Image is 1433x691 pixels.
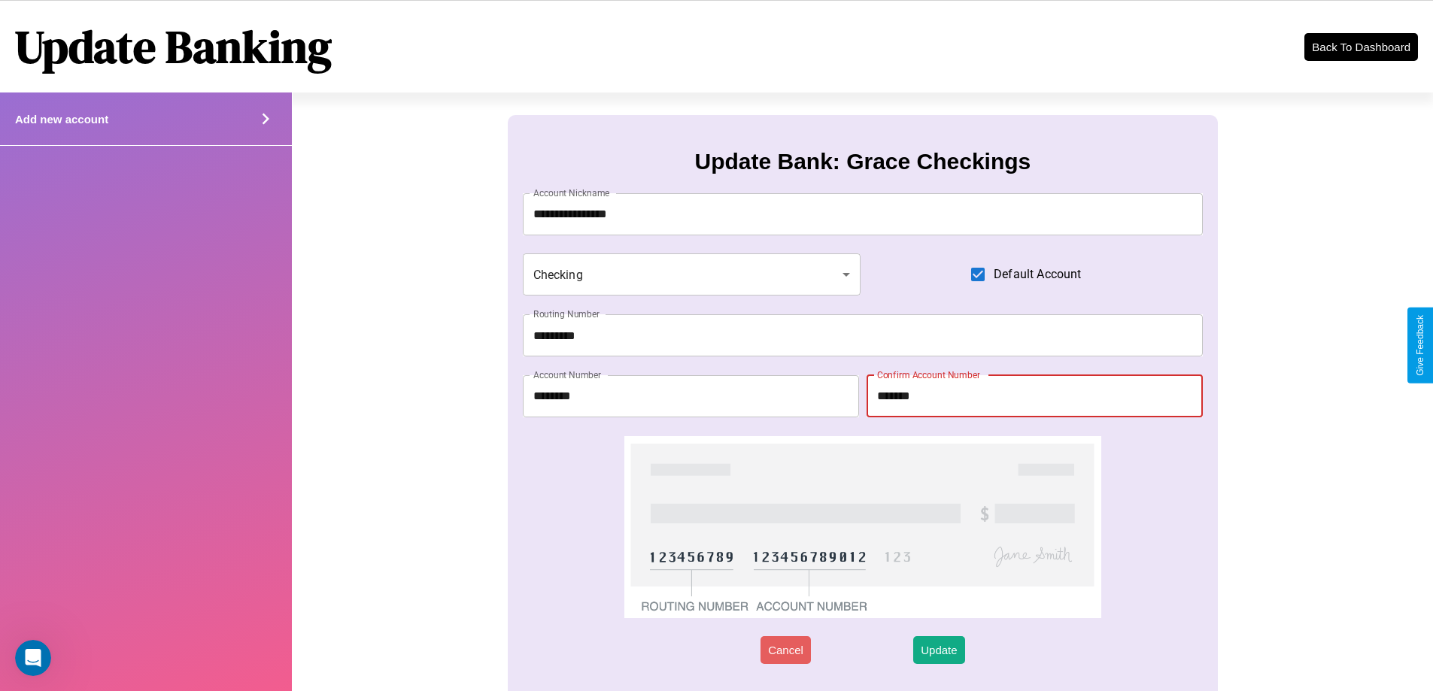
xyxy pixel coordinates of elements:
span: Default Account [994,265,1081,283]
label: Account Nickname [533,186,610,199]
h3: Update Bank: Grace Checkings [694,149,1031,174]
button: Update [913,636,964,664]
button: Cancel [761,636,811,664]
h4: Add new account [15,113,108,126]
iframe: Intercom live chat [15,640,51,676]
h1: Update Banking [15,16,332,77]
div: Checking [523,253,861,295]
label: Account Number [533,368,601,381]
label: Routing Number [533,308,600,320]
img: check [624,436,1101,618]
div: Give Feedback [1415,315,1425,376]
label: Confirm Account Number [877,368,980,381]
button: Back To Dashboard [1304,33,1418,61]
